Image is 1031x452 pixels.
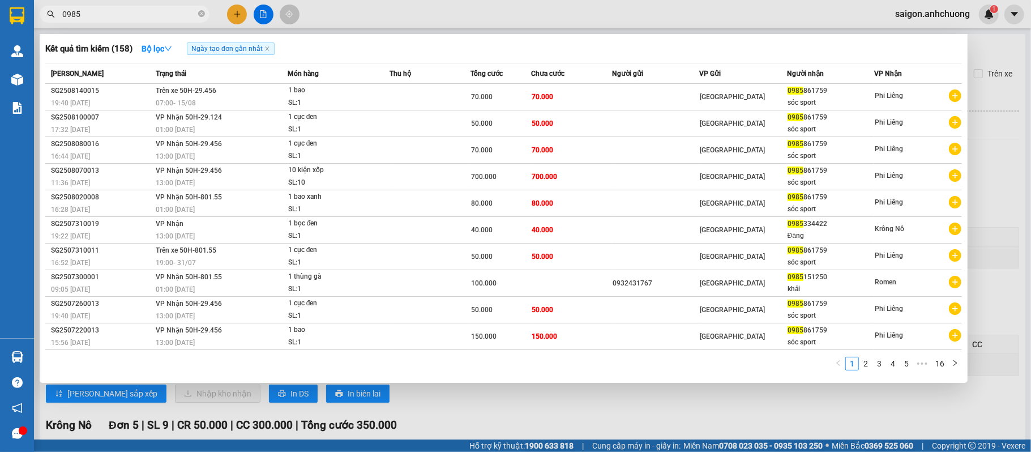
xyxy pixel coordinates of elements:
div: SL: 1 [288,97,373,109]
span: plus-circle [949,302,961,315]
span: VP Nhận [156,220,183,228]
li: 1 [845,357,859,370]
span: 50.000 [471,253,493,261]
div: sóc sport [788,203,874,215]
span: Phi Liêng [875,251,903,259]
span: 100.000 [471,279,497,287]
span: Món hàng [288,70,319,78]
span: VP Nhận 50H-29.456 [156,167,222,174]
span: 70.000 [471,146,493,154]
div: SG2508080016 [51,138,152,150]
div: SG2508020008 [51,191,152,203]
span: Thu hộ [390,70,412,78]
a: 3 [873,357,885,370]
li: 3 [872,357,886,370]
span: close-circle [198,9,205,20]
span: 0985 [788,246,803,254]
span: Trạng thái [156,70,186,78]
span: notification [12,403,23,413]
span: Phi Liêng [875,198,903,206]
a: 16 [932,357,948,370]
div: 1 thùng gà [288,271,373,283]
input: Tìm tên, số ĐT hoặc mã đơn [62,8,196,20]
span: plus-circle [949,143,961,155]
span: right [952,360,959,366]
span: [GEOGRAPHIC_DATA] [700,93,765,101]
span: 19:40 [DATE] [51,312,90,320]
a: 2 [859,357,872,370]
div: SL: 1 [288,283,373,296]
span: Krông Nô [875,225,904,233]
span: 0985 [788,140,803,148]
div: 861759 [788,298,874,310]
div: 861759 [788,191,874,203]
span: 16:44 [DATE] [51,152,90,160]
div: 0932431767 [613,278,699,289]
span: 0985 [788,113,803,121]
div: SL: 1 [288,336,373,349]
span: 15:56 [DATE] [51,339,90,347]
div: 1 cục đen [288,111,373,123]
a: 1 [846,357,858,370]
span: Phi Liêng [875,145,903,153]
div: SL: 1 [288,123,373,136]
span: 80.000 [532,199,553,207]
span: 01:00 [DATE] [156,285,195,293]
span: VP Nhận 50H-801.55 [156,193,222,201]
span: Phi Liêng [875,118,903,126]
li: Previous Page [832,357,845,370]
span: 01:00 [DATE] [156,206,195,214]
span: left [835,360,842,366]
span: VP Nhận 50H-29.456 [156,140,222,148]
div: 861759 [788,112,874,123]
span: VP Nhận 50H-801.55 [156,273,222,281]
span: 0985 [788,326,803,334]
li: 4 [886,357,900,370]
span: VP Nhận 50H-29.456 [156,300,222,308]
h3: Kết quả tìm kiếm ( 158 ) [45,43,132,55]
span: [GEOGRAPHIC_DATA] [700,226,765,234]
div: sóc sport [788,177,874,189]
div: 1 cục đen [288,297,373,310]
div: SL: 1 [288,150,373,163]
div: sóc sport [788,123,874,135]
span: 70.000 [471,93,493,101]
span: [GEOGRAPHIC_DATA] [700,146,765,154]
span: 13:00 [DATE] [156,232,195,240]
span: 19:00 - 31/07 [156,259,196,267]
div: SL: 1 [288,257,373,269]
span: 13:00 [DATE] [156,339,195,347]
div: sóc sport [788,97,874,109]
div: 1 bao [288,84,373,97]
span: 13:00 [DATE] [156,312,195,320]
span: plus-circle [949,89,961,102]
div: sóc sport [788,310,874,322]
img: logo-vxr [10,7,24,24]
span: 150.000 [532,332,557,340]
div: 861759 [788,165,874,177]
div: 334422 [788,218,874,230]
span: 0985 [788,193,803,201]
span: [PERSON_NAME] [51,70,104,78]
div: sóc sport [788,257,874,268]
span: 19:40 [DATE] [51,99,90,107]
span: VP Nhận [874,70,902,78]
img: solution-icon [11,102,23,114]
div: SL: 1 [288,230,373,242]
span: 50.000 [532,120,553,127]
span: 80.000 [471,199,493,207]
button: right [948,357,962,370]
div: 1 bao xanh [288,191,373,203]
li: 16 [931,357,948,370]
img: warehouse-icon [11,74,23,86]
div: 1 cục đen [288,244,373,257]
span: 70.000 [532,146,553,154]
span: 700.000 [532,173,557,181]
span: search [47,10,55,18]
span: Người nhận [787,70,824,78]
div: SG2507310011 [51,245,152,257]
span: [GEOGRAPHIC_DATA] [700,120,765,127]
div: SL: 10 [288,177,373,189]
div: 861759 [788,245,874,257]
